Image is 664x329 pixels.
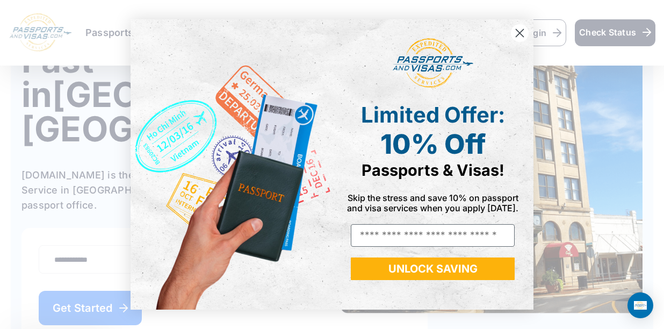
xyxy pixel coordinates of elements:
[380,128,486,160] span: 10% Off
[347,192,518,213] span: Skip the stress and save 10% on passport and visa services when you apply [DATE].
[362,161,504,180] span: Passports & Visas!
[393,38,473,89] img: passports and visas
[131,19,332,310] img: de9cda0d-0715-46ca-9a25-073762a91ba7.png
[361,102,505,128] span: Limited Offer:
[351,258,515,280] button: UNLOCK SAVING
[627,292,653,318] div: Open Intercom Messenger
[510,24,529,42] button: Close dialog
